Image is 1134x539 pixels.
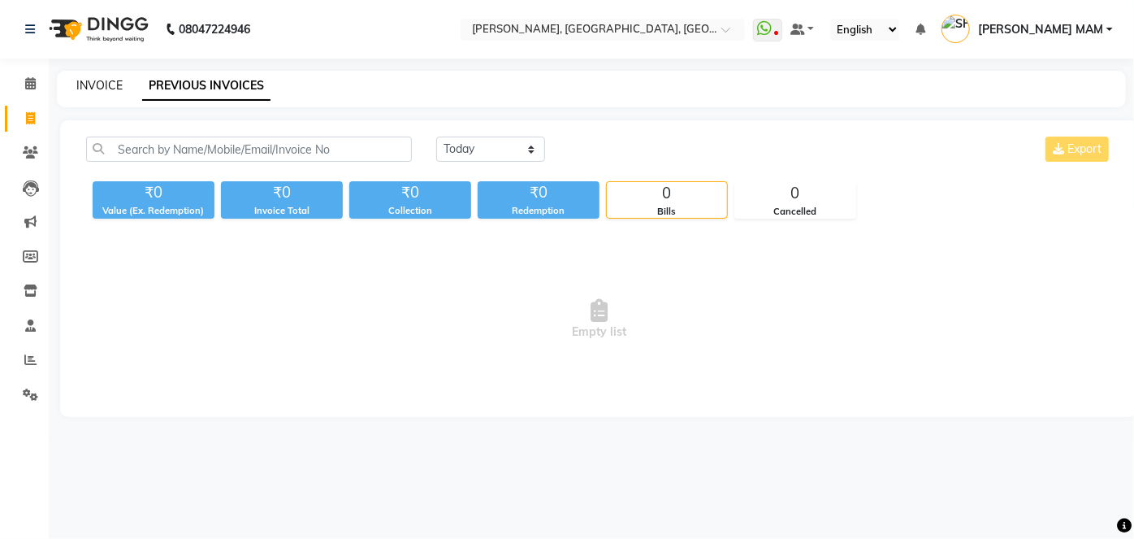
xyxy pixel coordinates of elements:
[86,137,412,162] input: Search by Name/Mobile/Email/Invoice No
[478,181,599,204] div: ₹0
[142,72,271,101] a: PREVIOUS INVOICES
[93,181,214,204] div: ₹0
[607,182,727,205] div: 0
[221,204,343,218] div: Invoice Total
[179,7,250,52] b: 08047224946
[86,238,1112,401] span: Empty list
[478,204,599,218] div: Redemption
[349,204,471,218] div: Collection
[41,7,153,52] img: logo
[349,181,471,204] div: ₹0
[607,205,727,219] div: Bills
[735,205,855,219] div: Cancelled
[735,182,855,205] div: 0
[941,15,970,43] img: SHIKHA MAM
[221,181,343,204] div: ₹0
[93,204,214,218] div: Value (Ex. Redemption)
[76,78,123,93] a: INVOICE
[978,21,1103,38] span: [PERSON_NAME] MAM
